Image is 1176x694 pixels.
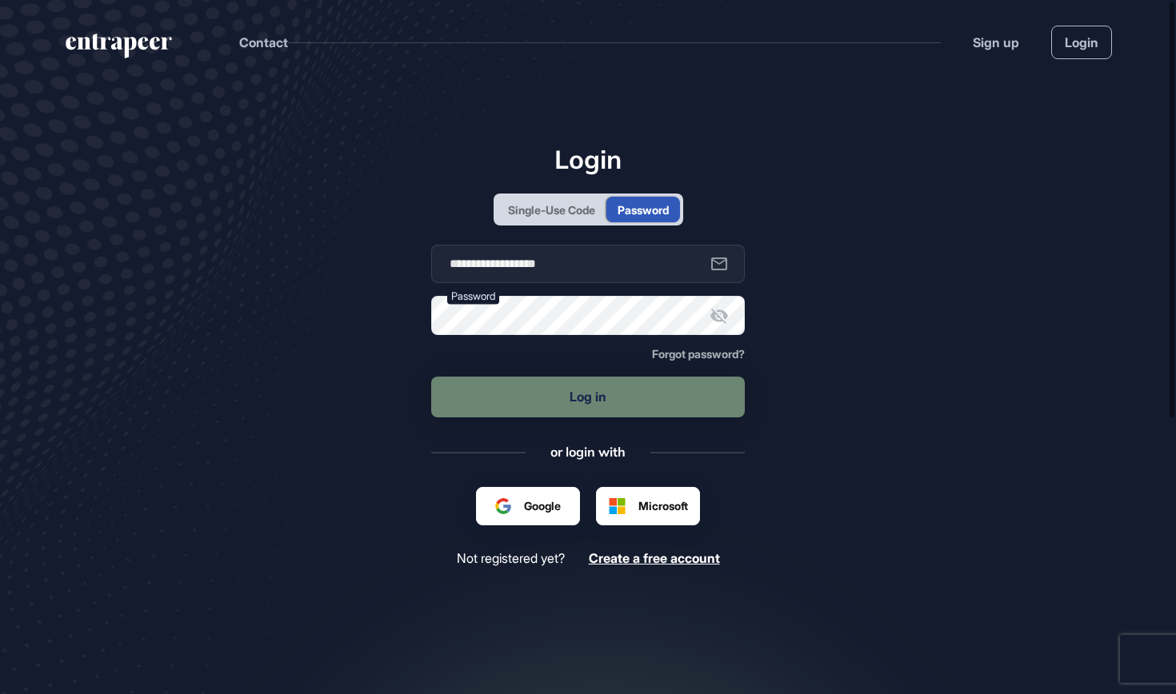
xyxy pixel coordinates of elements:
[638,497,688,514] span: Microsoft
[447,288,499,305] label: Password
[508,201,595,218] div: Single-Use Code
[1051,26,1112,59] a: Login
[618,201,669,218] div: Password
[431,377,745,417] button: Log in
[652,348,745,361] a: Forgot password?
[64,34,174,64] a: entrapeer-logo
[550,443,626,461] div: or login with
[431,144,745,174] h1: Login
[457,551,565,566] span: Not registered yet?
[652,347,745,361] span: Forgot password?
[589,551,720,566] a: Create a free account
[973,33,1019,52] a: Sign up
[239,32,288,53] button: Contact
[589,550,720,566] span: Create a free account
